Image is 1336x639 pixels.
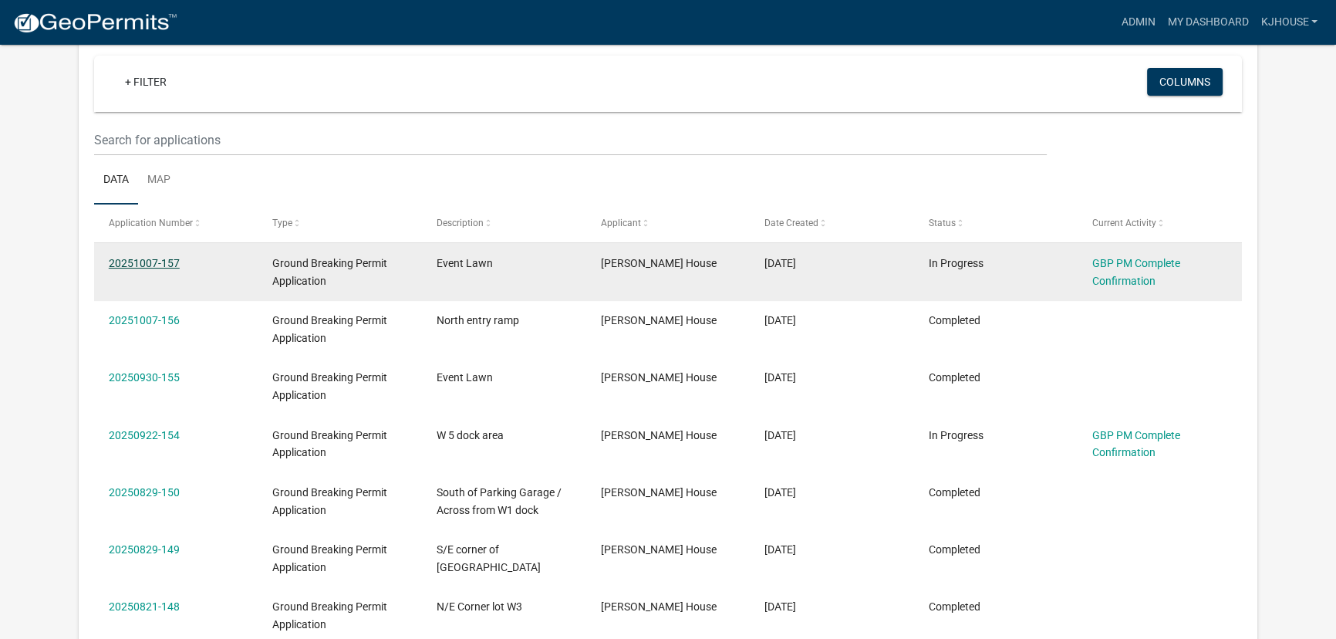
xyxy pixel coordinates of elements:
span: 08/21/2025 [764,600,796,613]
span: Jay House [600,600,716,613]
span: Completed [929,543,980,556]
span: Status [929,218,956,228]
span: Completed [929,371,980,384]
span: 09/30/2025 [764,371,796,384]
span: Description [437,218,484,228]
a: Data [94,156,138,205]
a: GBP PM Complete Confirmation [1092,429,1180,459]
span: Jay House [600,486,716,499]
span: Jay House [600,314,716,326]
a: 20251007-156 [109,314,180,326]
a: 20250930-155 [109,371,180,384]
span: South of Parking Garage / Across from W1 dock [437,486,562,516]
a: My Dashboard [1161,8,1254,37]
a: Map [138,156,180,205]
span: N/E Corner lot W3 [437,600,522,613]
span: 09/22/2025 [764,429,796,441]
span: North entry ramp [437,314,519,326]
span: Ground Breaking Permit Application [272,543,387,573]
a: 20250829-149 [109,543,180,556]
span: Jay House [600,543,716,556]
span: Completed [929,314,980,326]
a: 20250821-148 [109,600,180,613]
button: Columns [1147,68,1223,96]
span: Date Created [764,218,818,228]
span: Ground Breaking Permit Application [272,600,387,631]
span: Ground Breaking Permit Application [272,429,387,459]
span: Jay House [600,371,716,384]
span: Jay House [600,257,716,269]
datatable-header-cell: Description [422,205,586,242]
span: In Progress [929,429,983,441]
input: Search for applications [94,124,1048,156]
span: Completed [929,600,980,613]
span: Jay House [600,429,716,441]
a: Admin [1115,8,1161,37]
a: 20250829-150 [109,486,180,499]
span: Event Lawn [437,371,493,384]
a: 20251007-157 [109,257,180,269]
span: Applicant [600,218,640,228]
span: Event Lawn [437,257,493,269]
a: 20250922-154 [109,429,180,441]
span: 08/29/2025 [764,486,796,499]
span: Ground Breaking Permit Application [272,257,387,287]
datatable-header-cell: Date Created [750,205,914,242]
a: kjhouse [1254,8,1324,37]
span: Ground Breaking Permit Application [272,486,387,516]
span: 10/07/2025 [764,257,796,269]
span: W 5 dock area [437,429,504,441]
datatable-header-cell: Type [258,205,422,242]
span: S/E corner of 89th street [437,543,541,573]
span: 08/29/2025 [764,543,796,556]
span: Type [272,218,292,228]
span: Ground Breaking Permit Application [272,314,387,344]
span: Current Activity [1092,218,1156,228]
span: Completed [929,486,980,499]
span: 10/07/2025 [764,314,796,326]
datatable-header-cell: Status [913,205,1078,242]
span: Application Number [109,218,193,228]
span: Ground Breaking Permit Application [272,371,387,401]
datatable-header-cell: Application Number [94,205,258,242]
a: + Filter [113,68,179,96]
datatable-header-cell: Current Activity [1078,205,1242,242]
a: GBP PM Complete Confirmation [1092,257,1180,287]
span: In Progress [929,257,983,269]
datatable-header-cell: Applicant [585,205,750,242]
